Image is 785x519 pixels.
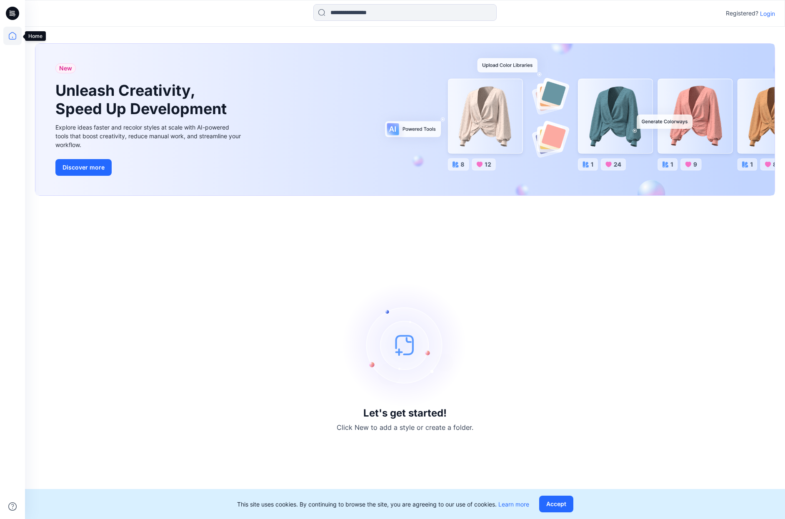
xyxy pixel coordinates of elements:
[55,159,112,176] button: Discover more
[363,407,447,419] h3: Let's get started!
[498,501,529,508] a: Learn more
[726,8,758,18] p: Registered?
[59,63,72,73] span: New
[55,159,243,176] a: Discover more
[237,500,529,509] p: This site uses cookies. By continuing to browse the site, you are agreeing to our use of cookies.
[55,82,230,117] h1: Unleash Creativity, Speed Up Development
[760,9,775,18] p: Login
[337,422,473,432] p: Click New to add a style or create a folder.
[539,496,573,512] button: Accept
[342,282,467,407] img: empty-state-image.svg
[55,123,243,149] div: Explore ideas faster and recolor styles at scale with AI-powered tools that boost creativity, red...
